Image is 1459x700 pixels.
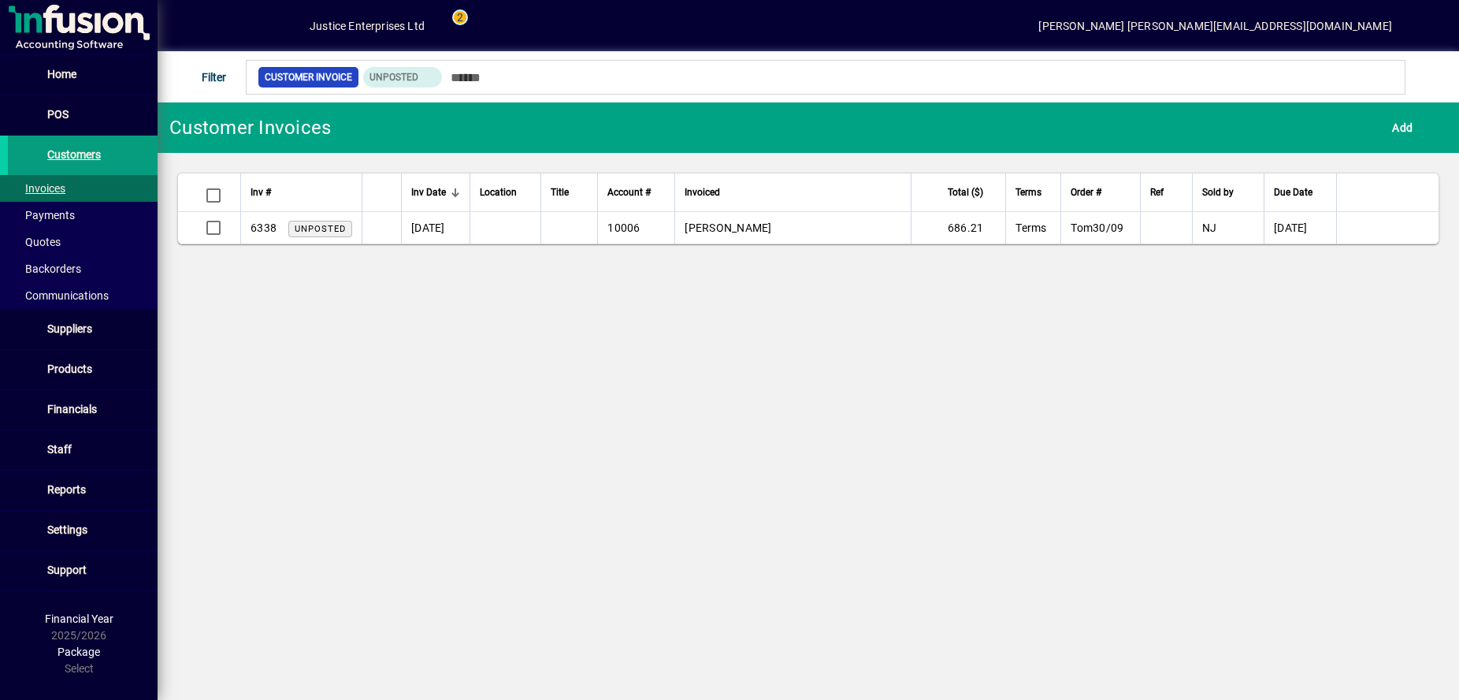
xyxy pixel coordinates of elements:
span: 6338 [251,222,277,234]
a: Payments [8,202,158,229]
a: Financials [8,390,158,430]
span: Products [47,363,92,375]
a: POS [8,95,158,135]
button: Add [209,12,259,40]
span: Customers [47,148,101,161]
span: Ref [1150,184,1164,201]
span: POS [47,108,69,121]
span: Unposted [369,72,418,83]
a: Invoices [8,175,158,202]
span: Tom30/09 [1071,222,1123,234]
span: Terms [1015,222,1046,234]
div: Due Date [1274,184,1327,201]
a: Products [8,350,158,389]
div: [PERSON_NAME] [PERSON_NAME][EMAIL_ADDRESS][DOMAIN_NAME] [1038,13,1392,39]
span: Unposted [295,224,346,234]
td: [DATE] [1264,212,1336,244]
div: Total ($) [921,184,997,201]
span: Quotes [16,236,61,248]
span: Payments [16,209,75,222]
span: Title [551,184,569,201]
div: Ref [1150,184,1182,201]
div: Inv # [251,184,352,201]
span: Customer Invoice [265,69,352,85]
td: 686.21 [911,212,1005,244]
a: Support [8,551,158,590]
span: Inv # [251,184,271,201]
span: Invoiced [685,184,720,201]
div: Inv Date [411,184,460,201]
span: Total ($) [948,184,983,201]
a: Home [8,55,158,95]
button: Profile [259,12,310,40]
span: Backorders [16,262,81,275]
span: Add [1365,121,1413,134]
span: Financials [47,403,97,415]
div: Invoiced [685,184,901,201]
div: Title [551,184,588,201]
span: Filter [174,71,227,84]
span: henderson warehouse [480,219,531,236]
span: Due Date [1274,184,1312,201]
a: Suppliers [8,310,158,349]
div: Customer Invoices [169,115,331,140]
div: Justice Enterprises Ltd [310,13,425,39]
span: Communications [16,289,109,302]
span: Location [480,184,517,201]
span: Order # [1071,184,1101,201]
a: Backorders [8,255,158,282]
button: Filter [170,63,231,91]
span: Account # [607,184,651,201]
span: Home [47,68,76,80]
a: Settings [8,511,158,550]
div: Account # [607,184,665,201]
a: Communications [8,282,158,309]
a: Knowledge Base [1408,3,1439,54]
span: Sold by [1202,184,1234,201]
span: Invoices [16,182,65,195]
button: Add [1361,114,1416,142]
mat-chip: Customer Invoice Status: Unposted [363,67,443,87]
span: Staff [47,443,72,456]
div: Order # [1071,184,1130,201]
span: Package [58,646,100,658]
span: Reports [47,483,86,496]
span: Inv Date [411,184,446,201]
a: Reports [8,471,158,510]
span: [PERSON_NAME] [685,222,771,234]
span: Settings [47,523,87,536]
span: NJ [1202,222,1217,234]
span: Terms [1015,184,1041,201]
a: Quotes [8,229,158,255]
span: Support [47,564,87,576]
div: Location [480,184,531,201]
span: Suppliers [47,322,92,335]
td: [DATE] [401,212,470,244]
span: Financial Year [45,612,113,625]
a: Staff [8,430,158,470]
div: Sold by [1202,184,1254,201]
span: 10006 [607,222,640,234]
button: More options [1394,215,1419,240]
button: Edit [1353,215,1378,240]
